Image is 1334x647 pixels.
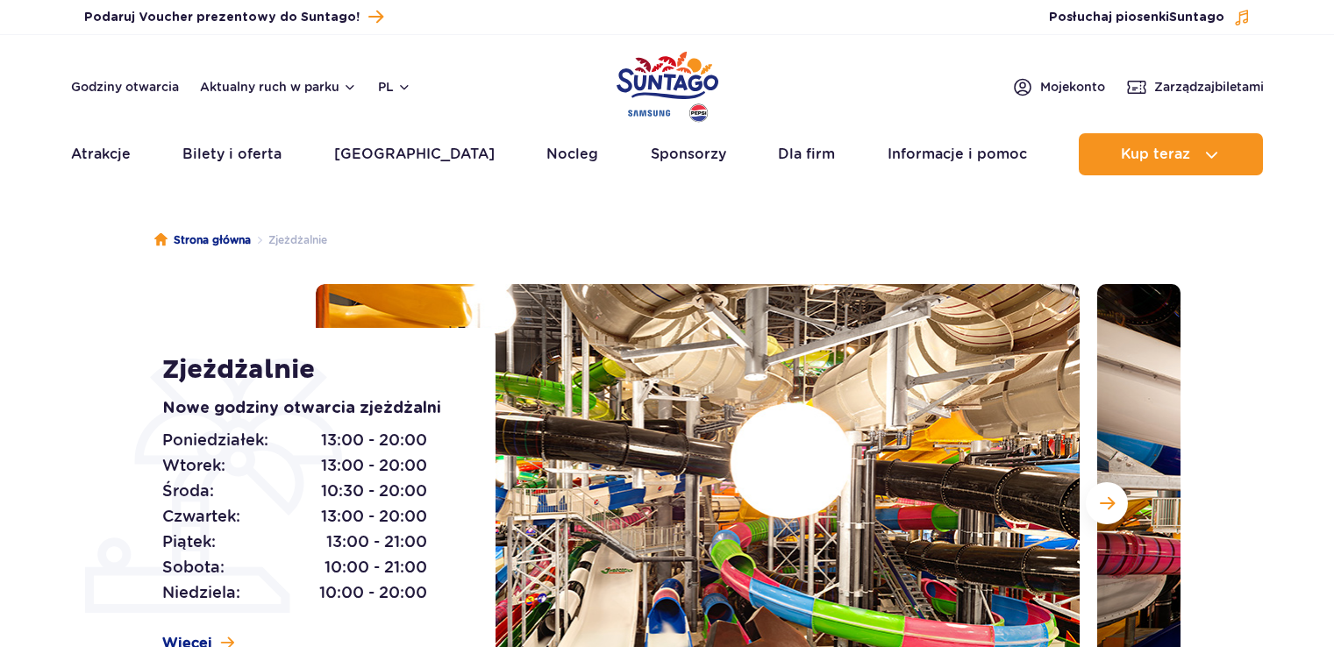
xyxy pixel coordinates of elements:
a: Informacje i pomoc [888,133,1027,175]
a: Dla firm [778,133,835,175]
button: Aktualny ruch w parku [200,80,357,94]
span: Zarządzaj biletami [1154,78,1264,96]
a: Podaruj Voucher prezentowy do Suntago! [84,5,383,29]
span: Sobota: [162,555,225,579]
span: 10:30 - 20:00 [321,479,427,503]
a: Sponsorzy [651,133,726,175]
span: 13:00 - 20:00 [321,428,427,452]
span: Moje konto [1040,78,1105,96]
a: Zarządzajbiletami [1126,76,1264,97]
button: pl [378,78,411,96]
span: Niedziela: [162,580,240,605]
button: Posłuchaj piosenkiSuntago [1049,9,1251,26]
a: Atrakcje [71,133,131,175]
span: Poniedziałek: [162,428,268,452]
span: Środa: [162,479,214,503]
a: Nocleg [546,133,598,175]
span: 13:00 - 21:00 [326,530,427,554]
a: Mojekonto [1012,76,1105,97]
h1: Zjeżdżalnie [162,354,456,386]
a: Park of Poland [617,44,718,124]
span: Wtorek: [162,453,225,478]
span: 13:00 - 20:00 [321,504,427,529]
span: Posłuchaj piosenki [1049,9,1224,26]
span: Kup teraz [1121,146,1190,162]
span: Podaruj Voucher prezentowy do Suntago! [84,9,360,26]
li: Zjeżdżalnie [251,231,327,249]
a: Bilety i oferta [182,133,282,175]
span: Piątek: [162,530,216,554]
span: Czwartek: [162,504,240,529]
span: 10:00 - 21:00 [325,555,427,579]
span: Suntago [1169,11,1224,24]
p: Nowe godziny otwarcia zjeżdżalni [162,396,456,421]
button: Kup teraz [1079,133,1263,175]
a: Godziny otwarcia [71,78,179,96]
span: 13:00 - 20:00 [321,453,427,478]
button: Następny slajd [1086,482,1128,524]
span: 10:00 - 20:00 [319,580,427,605]
a: Strona główna [154,231,251,249]
a: [GEOGRAPHIC_DATA] [334,133,495,175]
